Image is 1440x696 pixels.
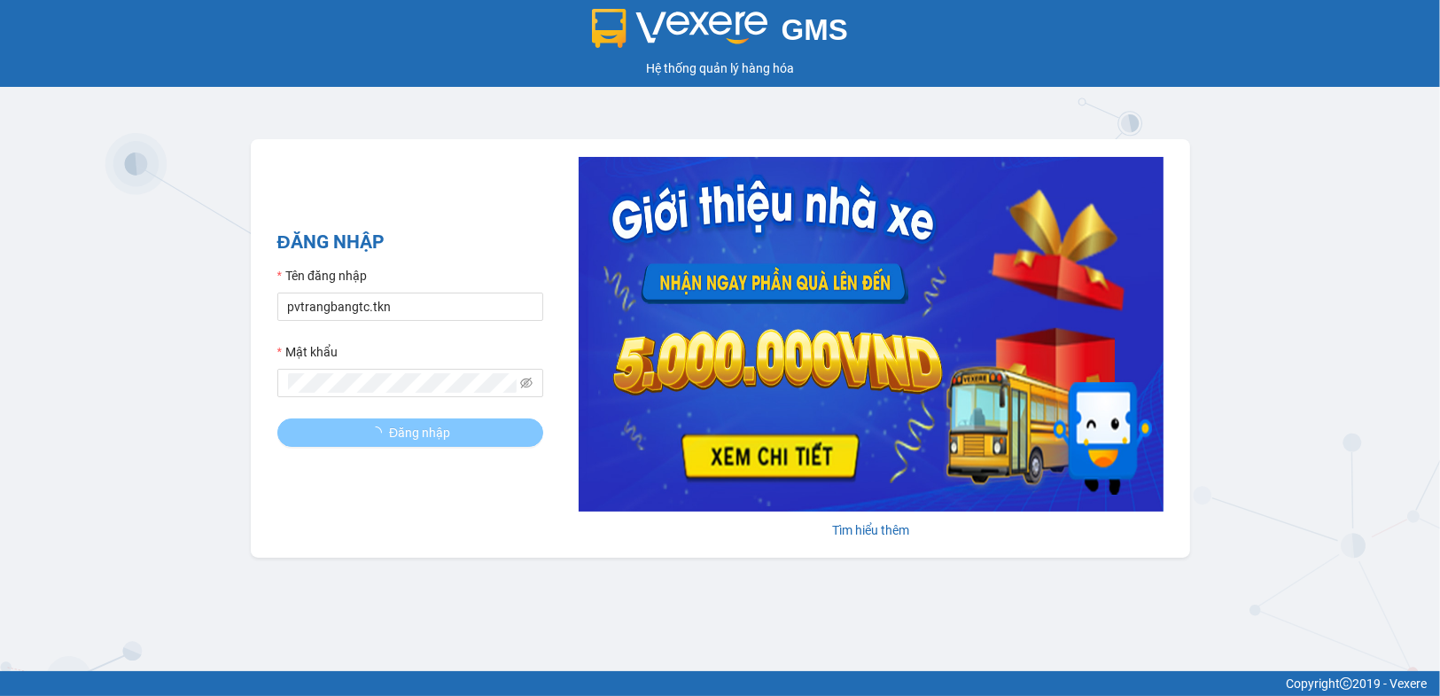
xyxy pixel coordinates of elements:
div: Copyright 2019 - Vexere [13,674,1427,693]
button: Đăng nhập [277,418,543,447]
span: copyright [1340,677,1352,690]
label: Mật khẩu [277,342,338,362]
input: Mật khẩu [288,373,517,393]
span: loading [370,426,389,439]
div: Tìm hiểu thêm [579,520,1164,540]
input: Tên đăng nhập [277,293,543,321]
span: eye-invisible [520,377,533,389]
img: banner-0 [579,157,1164,512]
span: GMS [782,13,848,46]
div: Hệ thống quản lý hàng hóa [4,59,1436,78]
h2: ĐĂNG NHẬP [277,228,543,257]
label: Tên đăng nhập [277,266,367,285]
img: logo 2 [592,9,767,48]
a: GMS [592,27,848,41]
span: Đăng nhập [389,423,450,442]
